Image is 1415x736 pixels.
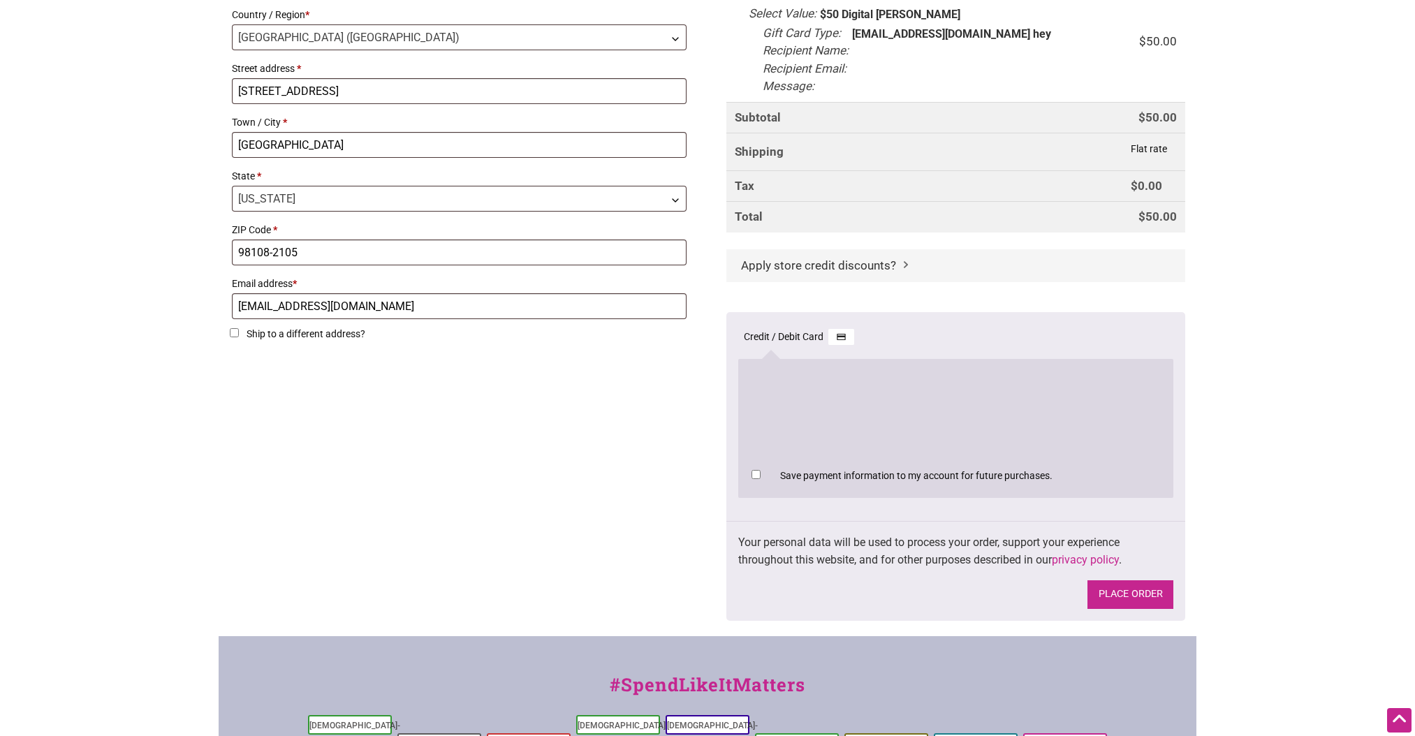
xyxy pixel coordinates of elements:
[738,533,1173,569] p: Your personal data will be used to process your order, support your experience throughout this we...
[1033,29,1051,40] p: hey
[1131,143,1167,154] label: Flat rate
[232,166,687,186] label: State
[1138,110,1145,124] span: $
[747,367,1165,464] iframe: Secure payment input frame
[1131,179,1162,193] bdi: 0.00
[780,470,1053,481] label: Save payment information to my account for future purchases.
[726,102,1122,133] th: Subtotal
[230,328,239,337] input: Ship to a different address?
[763,24,841,43] dt: Gift Card Type:
[1138,110,1177,124] bdi: 50.00
[1052,553,1119,566] a: privacy policy
[219,671,1196,712] div: #SpendLikeItMatters
[1139,34,1146,48] span: $
[820,9,839,20] p: $50
[232,112,687,132] label: Town / City
[232,186,687,212] span: State
[232,59,687,78] label: Street address
[232,274,687,293] label: Email address
[233,25,686,50] span: United States (US)
[741,258,896,272] span: Apply store credit discounts?
[749,5,816,23] dt: Select Value:
[1138,209,1177,223] bdi: 50.00
[852,29,1030,40] p: [EMAIL_ADDRESS][DOMAIN_NAME]
[903,261,909,268] img: caret.svg
[232,78,687,104] input: House number and street name
[1387,708,1412,733] div: Scroll Back to Top
[247,328,365,339] span: Ship to a different address?
[726,170,1122,202] th: Tax
[1131,179,1138,193] span: $
[232,24,687,50] span: Country / Region
[233,186,686,211] span: Washington
[1139,34,1177,48] bdi: 50.00
[763,42,849,60] dt: Recipient Name:
[876,9,960,20] p: [PERSON_NAME]
[232,5,687,24] label: Country / Region
[232,220,687,240] label: ZIP Code
[726,133,1122,170] th: Shipping
[1087,580,1173,609] button: Place order
[828,328,854,345] img: Credit / Debit Card
[842,9,873,20] p: Digital
[744,328,854,346] label: Credit / Debit Card
[1138,209,1145,223] span: $
[763,60,846,78] dt: Recipient Email:
[726,201,1122,233] th: Total
[763,78,814,96] dt: Message:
